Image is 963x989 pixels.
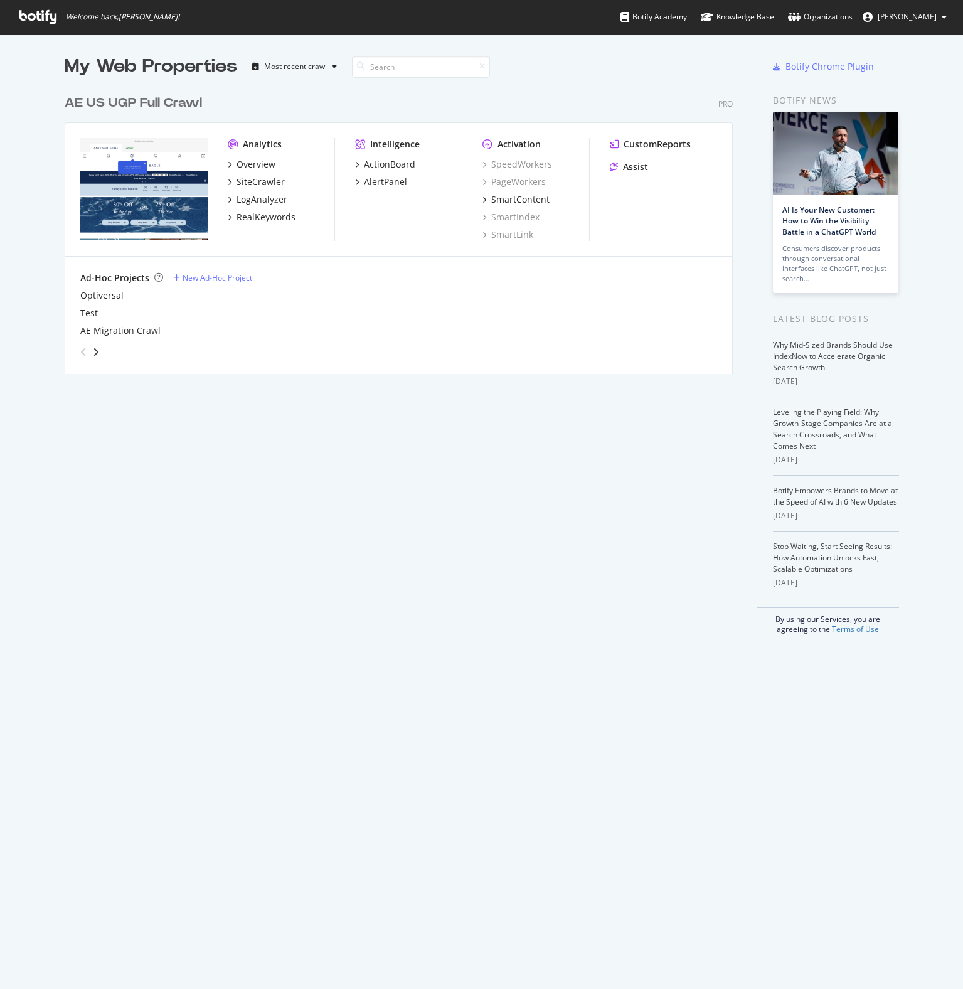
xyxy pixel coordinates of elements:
a: SmartContent [482,193,550,206]
div: SiteCrawler [237,176,285,188]
a: AlertPanel [355,176,407,188]
a: Overview [228,158,275,171]
img: www.ae.com [80,138,208,240]
div: Botify Academy [620,11,687,23]
div: Ad-Hoc Projects [80,272,149,284]
input: Search [352,56,490,78]
div: LogAnalyzer [237,193,287,206]
a: Optiversal [80,289,124,302]
a: RealKeywords [228,211,295,223]
div: angle-left [75,342,92,362]
div: RealKeywords [237,211,295,223]
div: CustomReports [624,138,691,151]
a: LogAnalyzer [228,193,287,206]
button: [PERSON_NAME] [853,7,957,27]
a: SpeedWorkers [482,158,552,171]
div: Intelligence [370,138,420,151]
a: Terms of Use [832,624,879,634]
a: AE US UGP Full Crawl [65,94,207,112]
div: Knowledge Base [701,11,774,23]
div: grid [65,79,743,374]
div: ActionBoard [364,158,415,171]
div: Botify Chrome Plugin [785,60,874,73]
div: Activation [497,138,541,151]
div: Pro [718,99,733,109]
div: Organizations [788,11,853,23]
button: Most recent crawl [247,56,342,77]
a: Stop Waiting, Start Seeing Results: How Automation Unlocks Fast, Scalable Optimizations [773,541,892,574]
span: Eric Hammond [878,11,937,22]
div: [DATE] [773,510,899,521]
div: SmartContent [491,193,550,206]
a: SmartIndex [482,211,540,223]
a: Assist [610,161,648,173]
div: My Web Properties [65,54,237,79]
div: AlertPanel [364,176,407,188]
a: AE Migration Crawl [80,324,161,337]
div: [DATE] [773,454,899,466]
a: Botify Empowers Brands to Move at the Speed of AI with 6 New Updates [773,485,898,507]
a: Test [80,307,98,319]
a: New Ad-Hoc Project [173,272,252,283]
span: Welcome back, [PERSON_NAME] ! [66,12,179,22]
a: Leveling the Playing Field: Why Growth-Stage Companies Are at a Search Crossroads, and What Comes... [773,407,892,451]
div: By using our Services, you are agreeing to the [757,607,899,634]
a: CustomReports [610,138,691,151]
div: Latest Blog Posts [773,312,899,326]
a: SiteCrawler [228,176,285,188]
img: AI Is Your New Customer: How to Win the Visibility Battle in a ChatGPT World [773,112,898,195]
a: ActionBoard [355,158,415,171]
a: SmartLink [482,228,533,241]
div: angle-right [92,346,100,358]
a: Why Mid-Sized Brands Should Use IndexNow to Accelerate Organic Search Growth [773,339,893,373]
div: New Ad-Hoc Project [183,272,252,283]
div: Analytics [243,138,282,151]
div: Botify news [773,94,899,107]
a: AI Is Your New Customer: How to Win the Visibility Battle in a ChatGPT World [782,205,876,237]
div: Consumers discover products through conversational interfaces like ChatGPT, not just search… [782,243,889,284]
div: Overview [237,158,275,171]
div: Most recent crawl [264,63,327,70]
a: PageWorkers [482,176,546,188]
a: Botify Chrome Plugin [773,60,874,73]
div: [DATE] [773,577,899,589]
div: AE US UGP Full Crawl [65,94,202,112]
div: [DATE] [773,376,899,387]
div: Assist [623,161,648,173]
